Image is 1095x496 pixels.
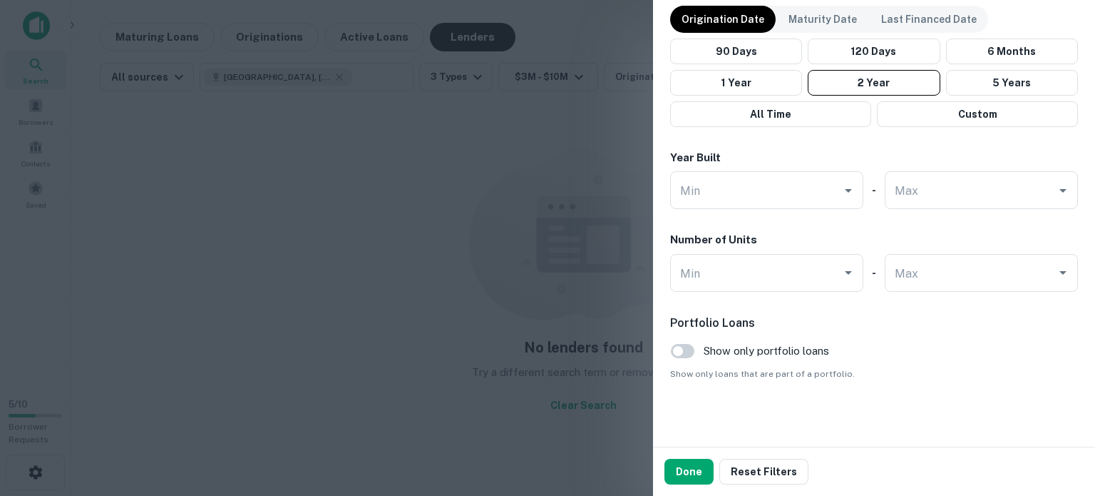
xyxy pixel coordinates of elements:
p: Last Financed Date [881,11,977,27]
button: Done [664,459,714,485]
button: All Time [670,101,871,127]
button: Reset Filters [719,459,808,485]
button: 2 Year [808,70,940,96]
h6: Year Built [670,150,721,166]
p: Maturity Date [788,11,857,27]
button: 90 Days [670,39,802,64]
button: 5 Years [946,70,1078,96]
p: Origination Date [682,11,764,27]
button: Open [1053,181,1073,201]
button: Custom [877,101,1078,127]
button: 6 Months [946,39,1078,64]
iframe: Chat Widget [1024,382,1095,450]
h6: - [872,182,876,198]
button: 1 Year [670,70,802,96]
button: Open [1053,263,1073,283]
span: Show only loans that are part of a portfolio. [670,368,1078,380]
button: 120 Days [808,39,940,64]
h6: - [872,265,876,281]
button: Open [838,181,858,201]
h6: Portfolio Loans [670,315,1078,332]
button: Open [838,263,858,283]
span: Show only portfolio loans [704,343,829,360]
h6: Number of Units [670,232,757,248]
